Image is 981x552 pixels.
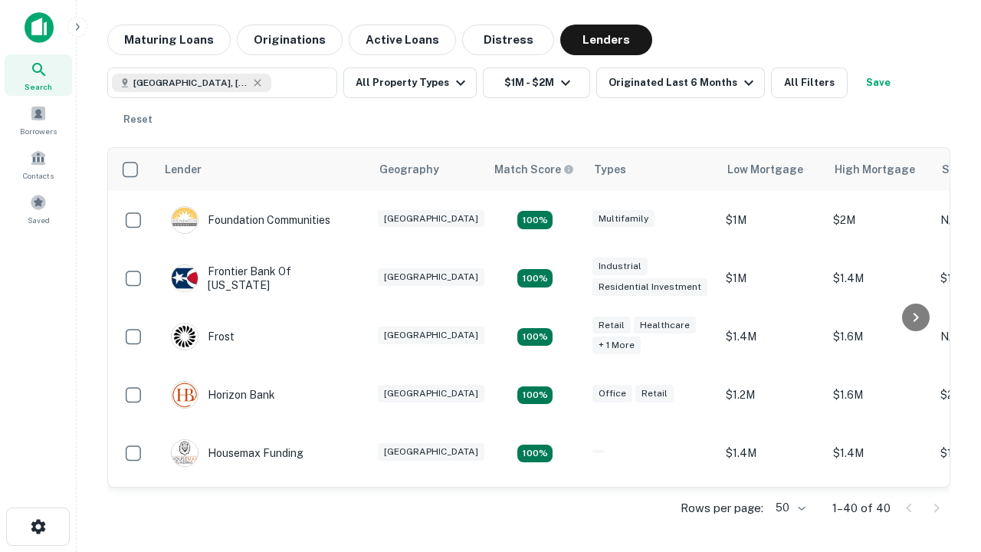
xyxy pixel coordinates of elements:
[592,258,648,275] div: Industrial
[113,104,162,135] button: Reset
[25,12,54,43] img: capitalize-icon.png
[854,67,903,98] button: Save your search to get updates of matches that match your search criteria.
[592,385,632,402] div: Office
[378,443,484,461] div: [GEOGRAPHIC_DATA]
[133,76,248,90] span: [GEOGRAPHIC_DATA], [GEOGRAPHIC_DATA], [GEOGRAPHIC_DATA]
[494,161,574,178] div: Capitalize uses an advanced AI algorithm to match your search with the best lender. The match sco...
[107,25,231,55] button: Maturing Loans
[825,148,933,191] th: High Mortgage
[517,386,553,405] div: Matching Properties: 4, hasApolloMatch: undefined
[718,482,825,540] td: $1.4M
[20,125,57,137] span: Borrowers
[5,99,72,140] a: Borrowers
[634,317,696,334] div: Healthcare
[832,499,891,517] p: 1–40 of 40
[378,385,484,402] div: [GEOGRAPHIC_DATA]
[172,440,198,466] img: picture
[718,249,825,307] td: $1M
[172,324,198,350] img: picture
[172,265,198,291] img: picture
[378,327,484,344] div: [GEOGRAPHIC_DATA]
[23,169,54,182] span: Contacts
[5,188,72,229] a: Saved
[718,307,825,366] td: $1.4M
[517,269,553,287] div: Matching Properties: 4, hasApolloMatch: undefined
[171,439,303,467] div: Housemax Funding
[517,445,553,463] div: Matching Properties: 4, hasApolloMatch: undefined
[635,385,674,402] div: Retail
[172,382,198,408] img: picture
[585,148,718,191] th: Types
[904,380,981,454] iframe: Chat Widget
[165,160,202,179] div: Lender
[769,497,808,519] div: 50
[5,54,72,96] a: Search
[718,366,825,424] td: $1.2M
[825,249,933,307] td: $1.4M
[825,366,933,424] td: $1.6M
[825,307,933,366] td: $1.6M
[727,160,803,179] div: Low Mortgage
[592,210,655,228] div: Multifamily
[171,323,235,350] div: Frost
[349,25,456,55] button: Active Loans
[594,160,626,179] div: Types
[172,207,198,233] img: picture
[681,499,763,517] p: Rows per page:
[485,148,585,191] th: Capitalize uses an advanced AI algorithm to match your search with the best lender. The match sco...
[560,25,652,55] button: Lenders
[462,25,554,55] button: Distress
[171,264,355,292] div: Frontier Bank Of [US_STATE]
[171,381,275,409] div: Horizon Bank
[494,161,571,178] h6: Match Score
[771,67,848,98] button: All Filters
[343,67,477,98] button: All Property Types
[517,211,553,229] div: Matching Properties: 4, hasApolloMatch: undefined
[378,210,484,228] div: [GEOGRAPHIC_DATA]
[156,148,370,191] th: Lender
[592,337,641,354] div: + 1 more
[379,160,439,179] div: Geography
[609,74,758,92] div: Originated Last 6 Months
[596,67,765,98] button: Originated Last 6 Months
[718,191,825,249] td: $1M
[592,317,631,334] div: Retail
[718,148,825,191] th: Low Mortgage
[825,482,933,540] td: $1.6M
[378,268,484,286] div: [GEOGRAPHIC_DATA]
[237,25,343,55] button: Originations
[25,80,52,93] span: Search
[835,160,915,179] div: High Mortgage
[825,424,933,482] td: $1.4M
[5,143,72,185] a: Contacts
[28,214,50,226] span: Saved
[825,191,933,249] td: $2M
[517,328,553,347] div: Matching Properties: 4, hasApolloMatch: undefined
[370,148,485,191] th: Geography
[718,424,825,482] td: $1.4M
[592,278,707,296] div: Residential Investment
[171,206,330,234] div: Foundation Communities
[483,67,590,98] button: $1M - $2M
